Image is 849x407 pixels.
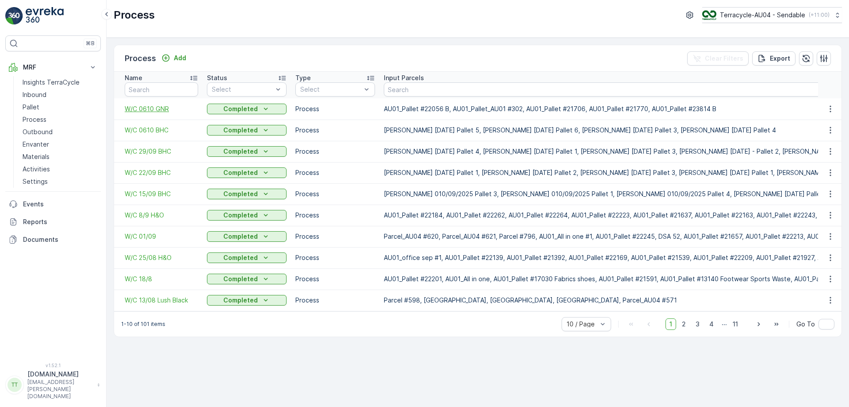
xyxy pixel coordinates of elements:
button: Completed [207,252,287,263]
span: Go To [796,320,815,329]
p: Events [23,200,97,209]
a: W/C 13/08 Lush Black [125,296,198,305]
p: Completed [223,232,258,241]
a: W/C 01/09 [125,232,198,241]
p: Process [295,168,375,177]
span: 4 [705,318,718,330]
input: Search [125,82,198,97]
p: Name [125,74,142,82]
p: Activities [23,165,50,174]
p: Completed [223,190,258,198]
button: Completed [207,231,287,242]
p: Outbound [23,128,53,136]
p: Add [174,54,186,62]
button: Completed [207,210,287,221]
button: Completed [207,189,287,199]
p: Status [207,74,227,82]
a: Pallet [19,101,101,113]
a: Materials [19,151,101,163]
a: W/C 29/09 BHC [125,147,198,156]
a: Documents [5,231,101,248]
div: TT [8,378,22,392]
a: W/C 22/09 BHC [125,168,198,177]
p: Envanter [23,140,49,149]
p: Process [295,296,375,305]
p: ... [722,318,727,330]
p: Process [295,232,375,241]
a: Process [19,113,101,126]
a: Outbound [19,126,101,138]
p: Export [770,54,790,63]
button: Export [752,51,795,66]
button: Add [158,53,190,63]
img: logo [5,7,23,25]
button: Terracycle-AU04 - Sendable(+11:00) [702,7,842,23]
span: 1 [665,318,676,330]
p: Select [212,85,273,94]
a: W/C 25/08 H&O [125,253,198,262]
a: W/C 0610 BHC [125,126,198,135]
p: Process [114,8,155,22]
button: MRF [5,58,101,76]
p: [EMAIL_ADDRESS][PERSON_NAME][DOMAIN_NAME] [27,379,93,400]
p: Process [23,115,46,124]
p: Type [295,74,311,82]
img: logo_light-DOdMpM7g.png [26,7,64,25]
span: 3 [692,318,704,330]
a: W/C 18/8 [125,275,198,283]
p: Process [295,211,375,220]
p: Completed [223,126,258,135]
p: Insights TerraCycle [23,78,80,87]
p: Completed [223,147,258,156]
p: 1-10 of 101 items [121,321,165,328]
p: ( +11:00 ) [809,12,830,19]
p: Documents [23,235,97,244]
a: W/C 8/9 H&O [125,211,198,220]
p: Process [295,147,375,156]
p: Terracycle-AU04 - Sendable [720,11,805,19]
a: Insights TerraCycle [19,76,101,89]
p: Settings [23,177,48,186]
button: Clear Filters [687,51,749,66]
p: Completed [223,168,258,177]
a: Events [5,195,101,213]
p: Pallet [23,103,39,112]
p: Inbound [23,90,46,99]
p: Completed [223,105,258,113]
p: Reports [23,217,97,226]
button: TT[DOMAIN_NAME][EMAIL_ADDRESS][PERSON_NAME][DOMAIN_NAME] [5,370,101,400]
p: Completed [223,296,258,305]
a: W/C 15/09 BHC [125,190,198,198]
p: Completed [223,211,258,220]
p: Process [125,52,156,65]
p: Input Parcels [384,74,424,82]
p: Process [295,275,375,283]
button: Completed [207,295,287,306]
button: Completed [207,146,287,157]
a: W/C 0610 GNR [125,105,198,113]
a: Inbound [19,89,101,101]
a: Reports [5,213,101,231]
p: Process [295,126,375,135]
img: terracycle_logo.png [702,10,716,20]
button: Completed [207,104,287,114]
p: ⌘B [86,40,95,47]
p: Process [295,105,375,113]
p: Process [295,190,375,198]
p: Completed [223,275,258,283]
p: Process [295,253,375,262]
a: Settings [19,175,101,188]
p: MRF [23,63,83,72]
p: Clear Filters [705,54,743,63]
p: Completed [223,253,258,262]
button: Completed [207,167,287,178]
